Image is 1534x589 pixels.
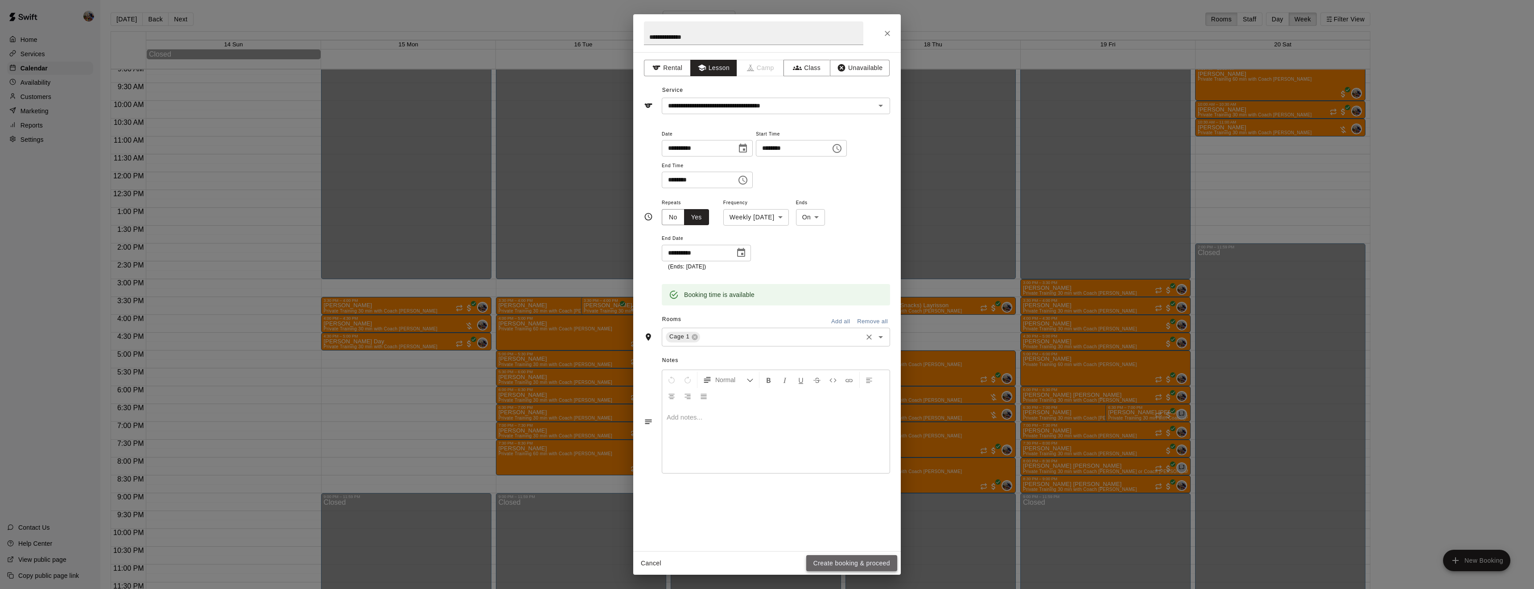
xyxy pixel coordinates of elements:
[644,417,653,426] svg: Notes
[796,197,825,209] span: Ends
[662,209,709,226] div: outlined button group
[806,555,897,572] button: Create booking & proceed
[684,287,755,303] div: Booking time is available
[662,197,716,209] span: Repeats
[734,171,752,189] button: Choose time, selected time is 9:00 PM
[809,372,825,388] button: Format Strikethrough
[874,99,887,112] button: Open
[664,372,679,388] button: Undo
[756,128,847,140] span: Start Time
[734,140,752,157] button: Choose date, selected date is Sep 16, 2025
[828,140,846,157] button: Choose time, selected time is 8:30 PM
[662,316,681,322] span: Rooms
[699,372,757,388] button: Formatting Options
[862,372,877,388] button: Left Align
[855,315,890,329] button: Remove all
[796,209,825,226] div: On
[841,372,857,388] button: Insert Link
[644,212,653,221] svg: Timing
[723,209,789,226] div: Weekly [DATE]
[690,60,737,76] button: Lesson
[644,333,653,342] svg: Rooms
[644,60,691,76] button: Rental
[662,354,890,368] span: Notes
[793,372,808,388] button: Format Underline
[680,372,695,388] button: Redo
[825,372,841,388] button: Insert Code
[668,263,745,272] p: (Ends: [DATE])
[696,388,711,404] button: Justify Align
[737,60,784,76] span: Camps can only be created in the Services page
[666,332,693,341] span: Cage 1
[644,101,653,110] svg: Service
[664,388,679,404] button: Center Align
[662,160,753,172] span: End Time
[863,331,875,343] button: Clear
[662,87,683,93] span: Service
[715,375,746,384] span: Normal
[879,25,895,41] button: Close
[680,388,695,404] button: Right Align
[783,60,830,76] button: Class
[874,331,887,343] button: Open
[830,60,890,76] button: Unavailable
[662,233,751,245] span: End Date
[662,209,685,226] button: No
[666,332,700,342] div: Cage 1
[637,555,665,572] button: Cancel
[732,244,750,262] button: Choose date, selected date is Dec 16, 2025
[662,128,753,140] span: Date
[761,372,776,388] button: Format Bold
[723,197,789,209] span: Frequency
[777,372,792,388] button: Format Italics
[826,315,855,329] button: Add all
[684,209,709,226] button: Yes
